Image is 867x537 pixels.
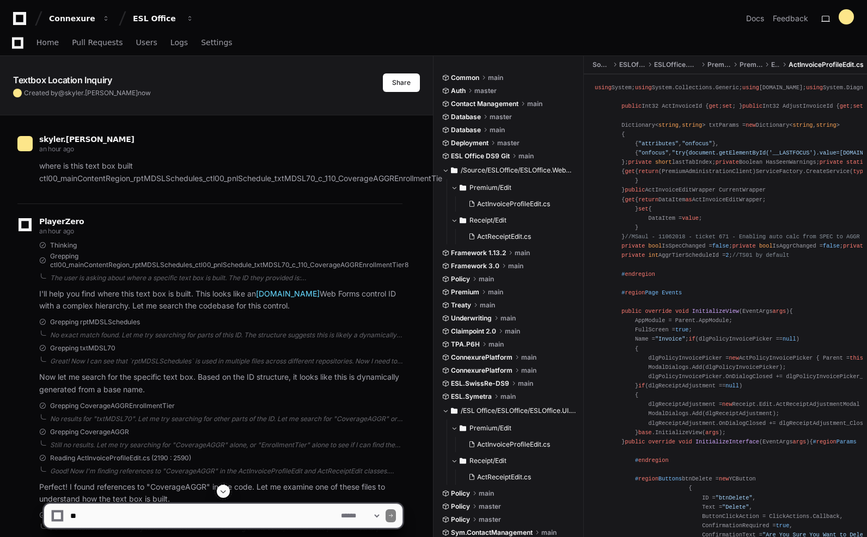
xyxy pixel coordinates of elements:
svg: Directory [460,454,466,467]
div: Great! Now I can see that `rptMDSLSchedules` is used in multiple files across different repositor... [50,357,402,366]
span: public [625,439,645,445]
span: ESLOffice.WebUI [654,60,699,69]
svg: Directory [460,214,466,227]
span: Underwriting [451,314,492,323]
span: ActReceiptEdit.cs [477,232,531,241]
span: "onfocus" [638,150,668,156]
span: 2 [725,252,729,258]
a: Settings [201,30,232,55]
span: region [638,476,658,482]
svg: Directory [451,164,457,177]
span: override [649,439,675,445]
span: main [518,379,533,388]
span: as [685,196,692,203]
span: private [621,243,645,249]
button: Share [383,73,420,92]
span: # [635,457,669,464]
span: Deployment [451,139,489,147]
span: /ESL Office/ESLOffice/ESLOffice.UI.v1_0/PremiumAdministration [461,406,576,415]
span: get [840,103,850,109]
span: endregion [625,271,655,277]
span: main [480,301,495,310]
button: /Source/ESLOffice/ESLOffice.WebUI/Premium [442,162,576,179]
span: public [621,308,642,314]
span: public [621,103,642,109]
span: Home [36,39,59,46]
span: string [816,122,837,128]
span: ActReceiptEdit.cs [477,473,531,482]
span: Policy [451,275,470,283]
span: now [138,89,151,97]
span: false [823,243,840,249]
span: main [479,275,494,283]
a: Logs [170,30,188,55]
span: Auth [451,87,466,95]
a: [DOMAIN_NAME] [256,289,320,298]
span: Claimpoint 2.0 [451,327,496,336]
span: Grepping CoverageAGGREnrollmentTier [50,402,175,410]
span: Framework 1.13.2 [451,249,506,257]
span: # Params [813,439,857,445]
span: Source [593,60,610,69]
span: private [732,243,756,249]
button: Connexure [45,9,114,28]
span: void [675,308,689,314]
span: # Buttons [635,476,682,482]
p: where is this text box built ctl00_mainContentRegion_rptMDSLSchedules_ctl00_pnlSchedule_txtMDSL70... [39,160,402,185]
div: Connexure [49,13,96,24]
span: region [625,289,645,296]
span: new [722,401,732,408]
div: ESL Office [133,13,180,24]
span: set [638,206,648,212]
span: "onfocus" [682,140,712,147]
span: ConnexurePlatform [451,366,512,375]
span: string [682,122,702,128]
span: using [635,84,652,91]
span: Grepping CoverageAGGR [50,428,129,436]
span: using [742,84,759,91]
span: PlayerZero [39,218,84,225]
span: master [474,87,497,95]
span: "Invoice" [655,336,685,342]
span: main [489,340,504,349]
span: using [595,84,612,91]
button: Receipt/Edit [451,212,576,229]
button: Feedback [773,13,808,24]
span: new [746,122,755,128]
button: ActReceiptEdit.cs [464,229,569,244]
span: Users [136,39,157,46]
span: Receipt/Edit [469,456,506,465]
span: InitializeView [692,308,739,314]
span: null [725,382,739,389]
span: Grepping rptMDSLSchedules [50,318,140,326]
a: Pull Requests [72,30,123,55]
span: private [820,159,843,165]
span: EventArgs [762,439,806,445]
span: Premium [740,60,762,69]
span: ESL.Symetra [451,392,492,401]
span: main [521,353,536,362]
div: No exact match found. Let me try searching for parts of this ID. The structure suggests this is l... [50,331,402,340]
span: main [490,126,505,134]
span: new [719,476,729,482]
span: main [488,288,503,297]
span: ActInvoiceProfileEdit.cs [477,200,550,208]
span: Treaty [451,301,471,310]
span: # [621,271,655,277]
span: private [843,243,866,249]
span: ActInvoiceProfileEdit.cs [789,60,864,69]
span: private [628,159,652,165]
span: using [806,84,823,91]
span: Framework 3.0 [451,262,499,270]
span: public [742,103,762,109]
button: /ESL Office/ESLOffice/ESLOffice.UI.v1_0/PremiumAdministration [442,402,576,419]
span: main [515,249,530,257]
span: skyler.[PERSON_NAME] [65,89,138,97]
span: override [645,308,671,314]
span: main [508,262,523,270]
span: Pull Requests [72,39,123,46]
span: bool [759,243,773,249]
span: this [850,355,863,361]
button: Receipt/Edit [451,452,576,470]
span: string [793,122,813,128]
